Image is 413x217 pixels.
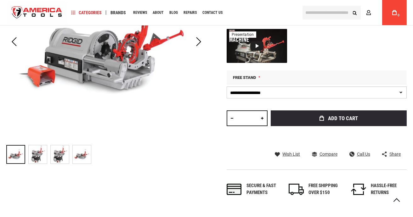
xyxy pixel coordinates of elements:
span: Share [389,152,401,156]
a: Call Us [349,151,370,157]
img: America Tools [6,1,67,25]
a: Brands [108,8,129,17]
a: Categories [69,8,105,17]
span: About [153,11,164,14]
span: Free Stand [233,75,256,80]
span: Wish List [282,152,300,156]
div: RIDGID 26092 1/4" - 4" NPT HAMMER CHUCK MACHINE [50,142,72,167]
div: HASSLE-FREE RETURNS [371,182,407,196]
img: RIDGID 26092 1/4" - 4" NPT HAMMER CHUCK MACHINE [51,145,69,164]
img: shipping [289,184,304,195]
div: RIDGID 26092 1/4" - 4" NPT HAMMER CHUCK MACHINE [6,142,28,167]
span: Blog [169,11,178,14]
span: Compare [320,152,337,156]
div: FREE SHIPPING OVER $150 [308,182,344,196]
button: Add to Cart [271,110,407,126]
a: Compare [312,151,337,157]
a: Repairs [181,8,200,17]
div: Secure & fast payments [246,182,282,196]
a: Reviews [130,8,150,17]
span: Reviews [133,11,147,14]
a: About [150,8,167,17]
img: payments [227,184,242,195]
a: store logo [6,1,67,25]
button: Search [349,7,361,19]
span: Brands [110,10,126,15]
span: Repairs [184,11,197,14]
span: Contact Us [202,11,223,14]
div: RIDGID 26092 1/4" - 4" NPT HAMMER CHUCK MACHINE [28,142,50,167]
span: Categories [71,10,102,15]
a: Contact Us [200,8,225,17]
span: Add to Cart [328,116,358,121]
img: RIDGID 26092 1/4" - 4" NPT HAMMER CHUCK MACHINE [73,145,91,164]
span: 0 [398,14,399,17]
a: Wish List [275,151,300,157]
div: RIDGID 26092 1/4" - 4" NPT HAMMER CHUCK MACHINE [72,142,91,167]
img: returns [351,184,366,195]
img: RIDGID 26092 1/4" - 4" NPT HAMMER CHUCK MACHINE [29,145,47,164]
a: Blog [167,8,181,17]
span: Call Us [357,152,370,156]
